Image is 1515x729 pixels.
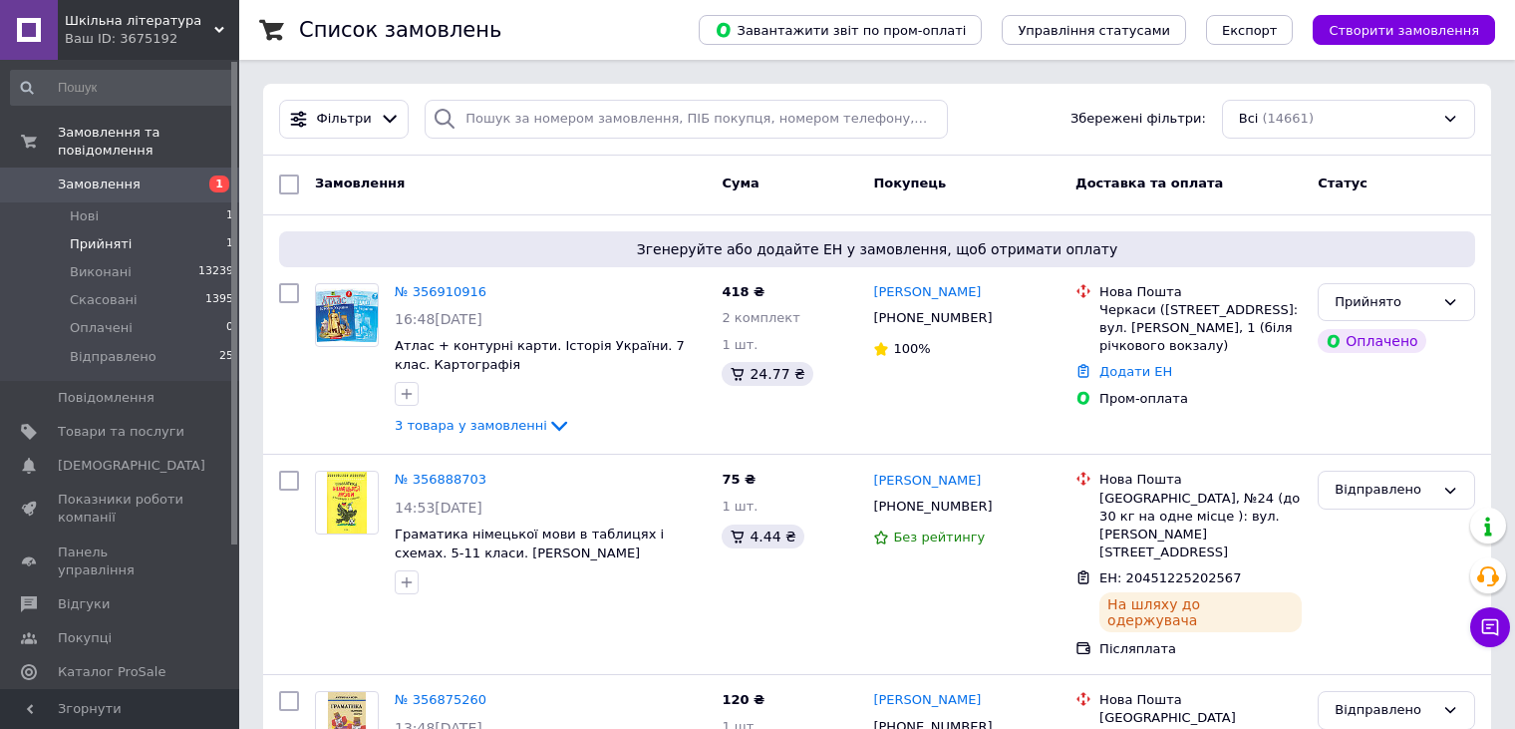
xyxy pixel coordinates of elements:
[722,176,758,190] span: Cума
[425,100,947,139] input: Пошук за номером замовлення, ПІБ покупця, номером телефону, Email, номером накладної
[70,291,138,309] span: Скасовані
[58,663,165,681] span: Каталог ProSale
[10,70,235,106] input: Пошук
[1018,23,1170,38] span: Управління статусами
[1099,592,1302,632] div: На шляху до одержувача
[873,472,981,491] a: [PERSON_NAME]
[1470,607,1510,647] button: Чат з покупцем
[1262,111,1314,126] span: (14661)
[873,499,992,514] span: [PHONE_NUMBER]
[893,530,985,545] span: Без рейтингу
[395,472,486,487] a: № 356888703
[315,471,379,535] a: Фото товару
[70,207,99,225] span: Нові
[299,18,501,42] h1: Список замовлень
[1070,110,1206,129] span: Збережені фільтри:
[70,235,132,253] span: Прийняті
[209,176,229,192] span: 1
[58,457,205,475] span: [DEMOGRAPHIC_DATA]
[287,239,1467,259] span: Згенеруйте або додайте ЕН у замовлення, щоб отримати оплату
[1099,471,1302,489] div: Нова Пошта
[1099,301,1302,356] div: Черкаси ([STREET_ADDRESS]: вул. [PERSON_NAME], 1 (біля річкового вокзалу)
[1335,480,1434,501] div: Відправлено
[1318,176,1367,190] span: Статус
[58,389,154,407] span: Повідомлення
[873,310,992,325] span: [PHONE_NUMBER]
[198,263,233,281] span: 13239
[395,500,482,516] span: 14:53[DATE]
[873,283,981,302] a: [PERSON_NAME]
[226,235,233,253] span: 1
[315,283,379,347] a: Фото товару
[1099,640,1302,658] div: Післяплата
[1222,23,1278,38] span: Експорт
[1099,390,1302,408] div: Пром-оплата
[395,692,486,707] a: № 356875260
[65,12,214,30] span: Шкільна література
[226,207,233,225] span: 1
[315,176,405,190] span: Замовлення
[58,124,239,160] span: Замовлення та повідомлення
[70,348,156,366] span: Відправлено
[722,692,764,707] span: 120 ₴
[873,176,946,190] span: Покупець
[722,525,803,548] div: 4.44 ₴
[58,423,184,441] span: Товари та послуги
[722,499,757,514] span: 1 шт.
[327,472,367,534] img: Фото товару
[205,291,233,309] span: 1395
[722,362,812,386] div: 24.77 ₴
[699,15,982,45] button: Завантажити звіт по пром-оплаті
[1206,15,1294,45] button: Експорт
[65,30,239,48] div: Ваш ID: 3675192
[1099,691,1302,709] div: Нова Пошта
[1099,283,1302,301] div: Нова Пошта
[1099,364,1172,379] a: Додати ЕН
[58,491,184,527] span: Показники роботи компанії
[70,263,132,281] span: Виконані
[722,284,764,299] span: 418 ₴
[722,337,757,352] span: 1 шт.
[219,348,233,366] span: 25
[395,311,482,327] span: 16:48[DATE]
[395,284,486,299] a: № 356910916
[1099,570,1241,585] span: ЕН: 20451225202567
[395,338,685,372] a: Атлас + контурні карти. Історія України. 7 клас. Картографія
[1293,22,1495,37] a: Створити замовлення
[317,110,372,129] span: Фільтри
[1318,329,1425,353] div: Оплачено
[873,691,981,710] a: [PERSON_NAME]
[893,341,930,356] span: 100%
[715,21,966,39] span: Завантажити звіт по пром-оплаті
[1075,176,1223,190] span: Доставка та оплата
[1002,15,1186,45] button: Управління статусами
[1099,490,1302,562] div: [GEOGRAPHIC_DATA], №24 (до 30 кг на одне місце ): вул. [PERSON_NAME][STREET_ADDRESS]
[1335,292,1434,313] div: Прийнято
[316,288,378,342] img: Фото товару
[58,595,110,613] span: Відгуки
[722,472,756,487] span: 75 ₴
[1313,15,1495,45] button: Створити замовлення
[1329,23,1479,38] span: Створити замовлення
[1239,110,1259,129] span: Всі
[58,544,184,579] span: Панель управління
[226,319,233,337] span: 0
[722,310,799,325] span: 2 комплект
[1335,700,1434,721] div: Відправлено
[58,629,112,647] span: Покупці
[58,176,141,193] span: Замовлення
[395,527,664,560] a: Граматика німецької мови в таблицях і схемах. 5-11 класи. [PERSON_NAME]
[395,418,571,433] a: 3 товара у замовленні
[395,418,547,433] span: 3 товара у замовленні
[70,319,133,337] span: Оплачені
